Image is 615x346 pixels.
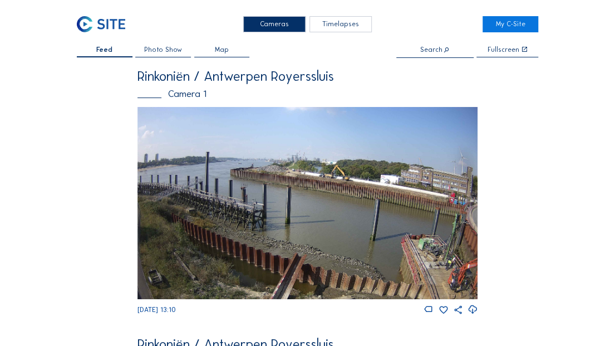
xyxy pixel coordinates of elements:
[137,90,478,99] div: Camera 1
[144,46,182,53] span: Photo Show
[137,306,176,314] span: [DATE] 13:10
[215,46,229,53] span: Map
[77,16,125,32] img: C-SITE Logo
[243,16,306,32] div: Cameras
[488,46,519,53] div: Fullscreen
[137,107,478,300] img: Image
[137,70,478,83] div: Rinkoniën / Antwerpen Royerssluis
[96,46,112,53] span: Feed
[483,16,538,32] a: My C-Site
[77,16,132,32] a: C-SITE Logo
[309,16,372,32] div: Timelapses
